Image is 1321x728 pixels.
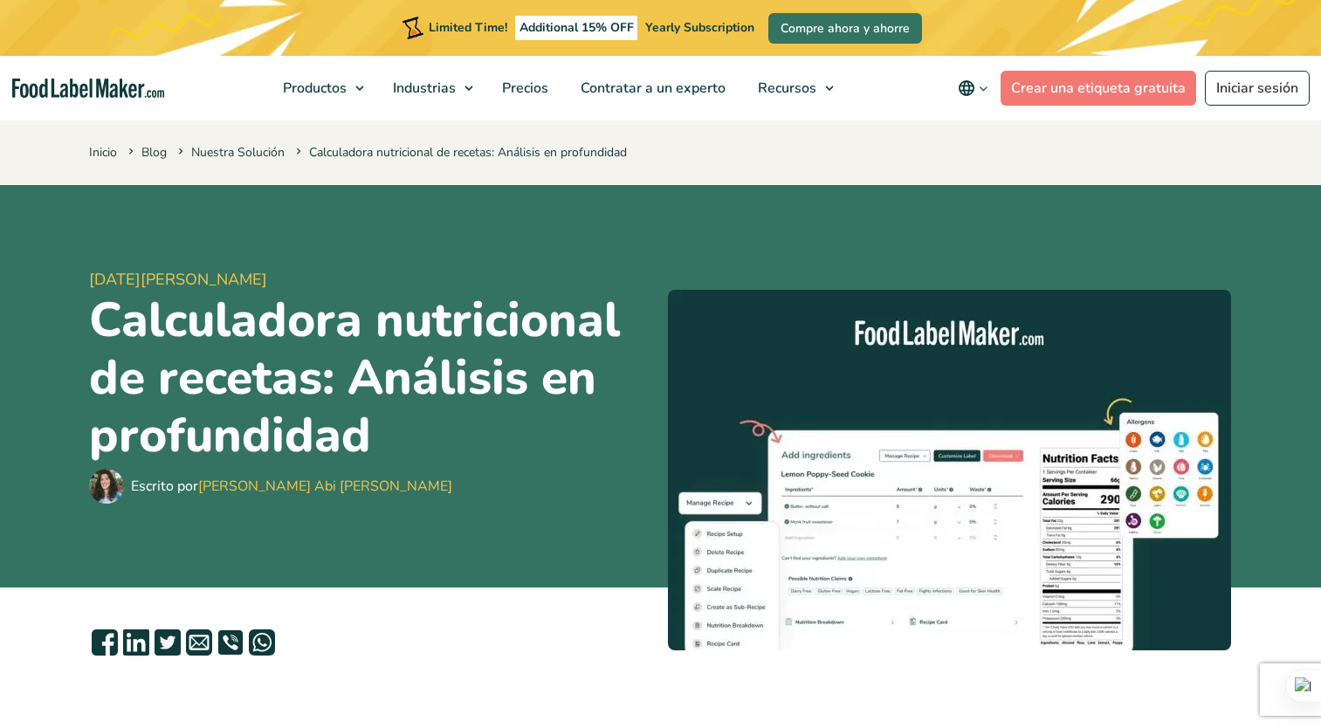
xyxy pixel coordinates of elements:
a: Iniciar sesión [1205,71,1310,106]
span: Yearly Subscription [645,19,754,36]
a: Inicio [89,144,117,161]
span: Limited Time! [429,19,507,36]
img: Maria Abi Hanna - Etiquetadora de alimentos [89,469,124,504]
a: Crear una etiqueta gratuita [1001,71,1196,106]
a: Blog [141,144,167,161]
a: Industrias [377,56,482,120]
a: Contratar a un experto [565,56,738,120]
span: Productos [278,79,348,98]
a: Productos [267,56,373,120]
span: Contratar a un experto [575,79,727,98]
a: Compre ahora y ahorre [768,13,922,44]
span: [DATE][PERSON_NAME] [89,268,654,292]
h1: Calculadora nutricional de recetas: Análisis en profundidad [89,292,654,464]
span: Recursos [753,79,818,98]
a: Precios [486,56,561,120]
span: Precios [497,79,550,98]
a: [PERSON_NAME] Abi [PERSON_NAME] [198,477,452,496]
a: Nuestra Solución [191,144,285,161]
span: Industrias [388,79,458,98]
span: Additional 15% OFF [515,16,638,40]
div: Escrito por [131,476,452,497]
span: Calculadora nutricional de recetas: Análisis en profundidad [292,144,627,161]
a: Recursos [742,56,843,120]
